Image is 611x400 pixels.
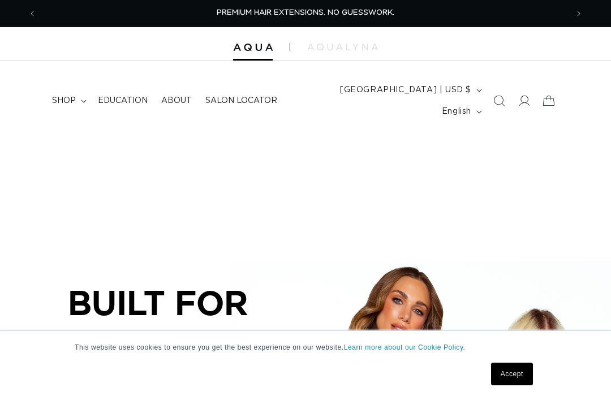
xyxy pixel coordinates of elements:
[45,89,91,113] summary: shop
[487,88,511,113] summary: Search
[52,96,76,106] span: shop
[91,89,154,113] a: Education
[199,89,284,113] a: Salon Locator
[205,96,277,106] span: Salon Locator
[161,96,192,106] span: About
[435,101,487,122] button: English
[20,3,45,24] button: Previous announcement
[307,44,378,50] img: aqualyna.com
[217,9,394,16] span: PREMIUM HAIR EXTENSIONS. NO GUESSWORK.
[340,84,471,96] span: [GEOGRAPHIC_DATA] | USD $
[75,342,536,352] p: This website uses cookies to ensure you get the best experience on our website.
[442,106,471,118] span: English
[491,363,533,385] a: Accept
[566,3,591,24] button: Next announcement
[344,343,466,351] a: Learn more about our Cookie Policy.
[98,96,148,106] span: Education
[154,89,199,113] a: About
[233,44,273,51] img: Aqua Hair Extensions
[333,79,487,101] button: [GEOGRAPHIC_DATA] | USD $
